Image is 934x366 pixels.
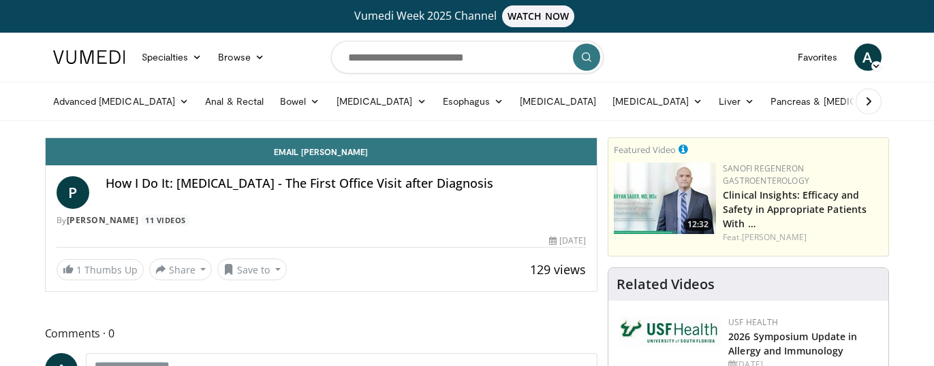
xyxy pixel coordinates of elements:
div: [DATE] [549,235,586,247]
a: Bowel [272,88,328,115]
img: 6ba8804a-8538-4002-95e7-a8f8012d4a11.png.150x105_q85_autocrop_double_scale_upscale_version-0.2.jpg [619,316,721,346]
div: By [57,214,587,227]
span: 12:32 [683,218,713,231]
a: USF Health [728,316,778,328]
a: [PERSON_NAME] [742,231,807,243]
span: 1 [76,263,82,276]
a: [MEDICAL_DATA] [328,88,435,115]
a: [MEDICAL_DATA] [512,88,604,115]
a: Sanofi Regeneron Gastroenterology [723,163,809,186]
a: Favorites [790,44,846,71]
a: [MEDICAL_DATA] [604,88,711,115]
button: Save to [217,259,287,280]
h4: Related Videos [617,276,715,293]
img: VuMedi Logo [53,50,125,64]
a: 11 Videos [141,214,191,226]
a: [PERSON_NAME] [67,214,139,226]
span: WATCH NOW [502,5,574,27]
a: 12:32 [614,163,716,234]
a: Email [PERSON_NAME] [46,138,597,165]
h4: How I Do It: [MEDICAL_DATA] - The First Office Visit after Diagnosis [106,176,587,191]
span: 129 views [530,261,586,278]
a: 2026 Symposium Update in Allergy and Immunology [728,330,857,357]
a: Clinical Insights: Efficacy and Safety in Appropriate Patients With … [723,188,867,230]
a: Liver [711,88,762,115]
input: Search topics, interventions [331,41,604,73]
a: Vumedi Week 2025 ChannelWATCH NOW [55,5,879,27]
a: 1 Thumbs Up [57,259,144,280]
a: Browse [210,44,273,71]
button: Share [149,259,213,280]
a: Advanced [MEDICAL_DATA] [45,88,198,115]
img: bf9ce42c-6823-4735-9d6f-bc9dbebbcf2c.png.150x105_q85_crop-smart_upscale.jpg [614,163,716,234]
a: Esophagus [435,88,512,115]
a: Pancreas & [MEDICAL_DATA] [762,88,922,115]
small: Featured Video [614,144,676,156]
a: Specialties [134,44,211,71]
span: Comments 0 [45,325,598,342]
a: A [854,44,882,71]
a: P [57,176,89,209]
div: Feat. [723,231,883,244]
a: Anal & Rectal [197,88,272,115]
